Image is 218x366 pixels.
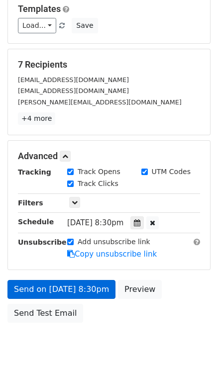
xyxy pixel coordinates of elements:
strong: Tracking [18,168,51,176]
h5: Advanced [18,151,200,162]
a: Templates [18,3,61,14]
iframe: Chat Widget [168,318,218,366]
a: Preview [118,280,162,299]
strong: Filters [18,199,43,207]
a: +4 more [18,112,55,125]
small: [EMAIL_ADDRESS][DOMAIN_NAME] [18,76,129,84]
label: Add unsubscribe link [78,237,150,247]
strong: Schedule [18,218,54,226]
small: [PERSON_NAME][EMAIL_ADDRESS][DOMAIN_NAME] [18,98,182,106]
a: Send Test Email [7,304,83,323]
div: 聊天小组件 [168,318,218,366]
span: [DATE] 8:30pm [67,218,123,227]
label: Track Clicks [78,179,118,189]
label: Track Opens [78,167,120,177]
a: Send on [DATE] 8:30pm [7,280,115,299]
a: Load... [18,18,56,33]
h5: 7 Recipients [18,59,200,70]
small: [EMAIL_ADDRESS][DOMAIN_NAME] [18,87,129,94]
strong: Unsubscribe [18,238,67,246]
a: Copy unsubscribe link [67,250,157,259]
button: Save [72,18,98,33]
label: UTM Codes [152,167,191,177]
